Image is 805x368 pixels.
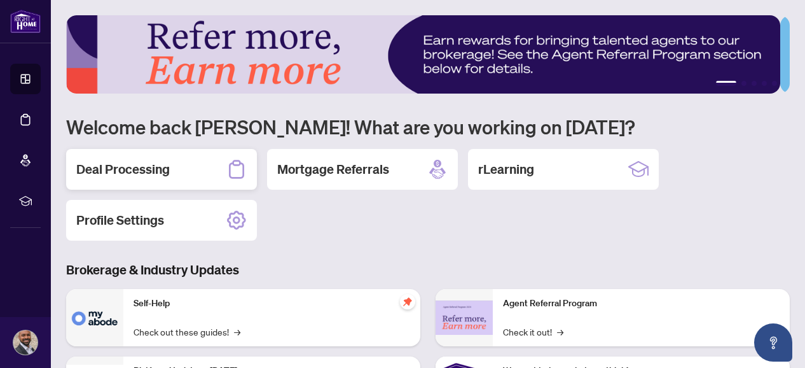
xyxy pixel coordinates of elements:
[557,325,563,339] span: →
[741,81,747,86] button: 2
[76,160,170,178] h2: Deal Processing
[436,301,493,336] img: Agent Referral Program
[66,15,780,94] img: Slide 0
[400,294,415,309] span: pushpin
[66,115,790,139] h1: Welcome back [PERSON_NAME]! What are you working on [DATE]?
[752,81,757,86] button: 3
[716,81,736,86] button: 1
[762,81,767,86] button: 4
[76,211,164,229] h2: Profile Settings
[277,160,389,178] h2: Mortgage Referrals
[66,261,790,279] h3: Brokerage & Industry Updates
[503,325,563,339] a: Check it out!→
[478,160,534,178] h2: rLearning
[503,297,780,311] p: Agent Referral Program
[234,325,240,339] span: →
[772,81,777,86] button: 5
[13,330,38,355] img: Profile Icon
[134,297,410,311] p: Self-Help
[10,10,41,33] img: logo
[754,323,792,362] button: Open asap
[66,289,123,346] img: Self-Help
[134,325,240,339] a: Check out these guides!→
